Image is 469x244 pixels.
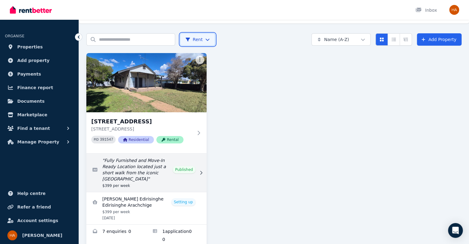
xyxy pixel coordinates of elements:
button: Find a tenant [5,122,74,134]
button: More options [195,56,204,64]
a: Finance report [5,81,74,94]
span: [PERSON_NAME] [22,232,62,239]
h3: [STREET_ADDRESS] [91,117,193,126]
span: Find a tenant [17,125,50,132]
span: Properties [17,43,43,51]
img: 34 Wortumertie Street, Bourke [86,53,207,112]
a: Properties [5,41,74,53]
span: Residential [118,136,154,143]
button: Compact list view [388,33,400,46]
a: Refer a friend [5,201,74,213]
button: Rent [180,33,215,46]
a: Documents [5,95,74,107]
button: Expanded list view [400,33,412,46]
div: View options [376,33,412,46]
div: Inbox [415,7,437,13]
span: ORGANISE [5,34,24,38]
a: Add property [5,54,74,67]
span: Marketplace [17,111,47,118]
a: Marketplace [5,109,74,121]
img: Hamid Ahmadi [449,5,459,15]
p: [STREET_ADDRESS] [91,126,193,132]
button: Name (A-Z) [311,33,371,46]
span: Name (A-Z) [324,36,349,43]
span: Add property [17,57,50,64]
div: Open Intercom Messenger [448,223,463,238]
button: Card view [376,33,388,46]
span: Documents [17,97,45,105]
code: 391547 [100,138,113,142]
span: Refer a friend [17,203,51,211]
button: Manage Property [5,136,74,148]
a: 34 Wortumertie Street, Bourke[STREET_ADDRESS][STREET_ADDRESS]PID 391547ResidentialRental [86,53,207,153]
a: Help centre [5,187,74,200]
span: Help centre [17,190,46,197]
img: RentBetter [10,5,52,14]
a: Payments [5,68,74,80]
span: Payments [17,70,41,78]
span: Manage Property [17,138,59,146]
small: PID [94,138,99,141]
span: Finance report [17,84,53,91]
a: View details for Nishada Dananjaya Edirisinghe Edirisinghe Arachchige [86,192,207,224]
a: Account settings [5,214,74,227]
span: Rent [185,36,203,43]
a: Add Property [417,33,462,46]
span: Rental [156,136,183,143]
a: Edit listing: Fully Furnished and Move-In Ready Location located just a short walk from the iconi... [86,154,207,192]
img: Hamid Ahmadi [7,230,17,240]
span: Account settings [17,217,58,224]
